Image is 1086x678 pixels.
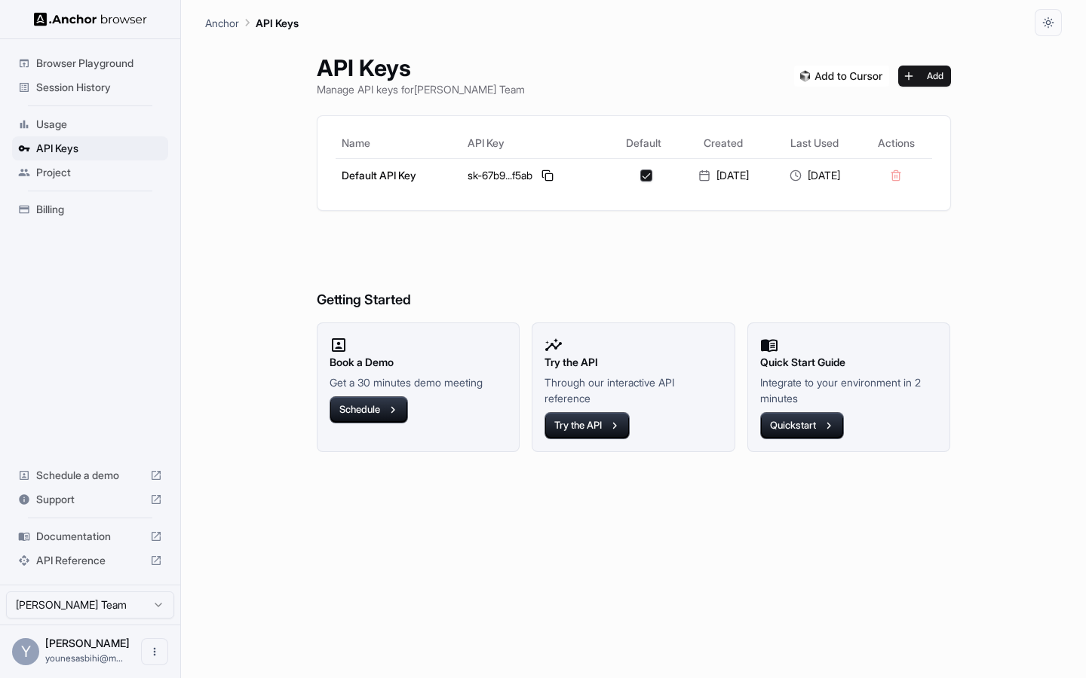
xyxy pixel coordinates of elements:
span: Support [36,492,144,507]
div: sk-67b9...f5ab [468,166,603,185]
div: Support [12,487,168,512]
span: Project [36,165,162,180]
div: Session History [12,75,168,99]
div: Usage [12,112,168,136]
div: Documentation [12,524,168,548]
th: Actions [861,128,932,158]
div: API Reference [12,548,168,573]
span: API Keys [36,141,162,156]
p: Through our interactive API reference [545,374,722,406]
nav: breadcrumb [205,14,299,31]
img: Anchor Logo [34,12,147,26]
span: younesasbihi@myway.app [45,652,123,664]
button: Copy API key [538,166,557,185]
h6: Getting Started [317,229,951,311]
span: Younes Asbihi [45,637,130,649]
span: API Reference [36,553,144,568]
span: Usage [36,117,162,132]
th: Last Used [769,128,861,158]
img: Add anchorbrowser MCP server to Cursor [794,66,889,87]
p: Integrate to your environment in 2 minutes [760,374,938,406]
div: Browser Playground [12,51,168,75]
p: API Keys [256,15,299,31]
th: Name [336,128,462,158]
button: Open menu [141,638,168,665]
div: API Keys [12,136,168,160]
div: [DATE] [684,168,763,183]
span: Session History [36,80,162,95]
button: Add [898,66,951,87]
button: Quickstart [760,412,844,439]
button: Schedule [330,396,408,423]
div: [DATE] [775,168,854,183]
p: Get a 30 minutes demo meeting [330,374,508,390]
p: Anchor [205,15,239,31]
span: Documentation [36,529,144,544]
p: Manage API keys for [PERSON_NAME] Team [317,81,525,97]
th: API Key [462,128,609,158]
div: Project [12,160,168,185]
span: Schedule a demo [36,468,144,483]
th: Created [678,128,769,158]
h1: API Keys [317,54,525,81]
div: Billing [12,197,168,221]
span: Billing [36,202,162,217]
span: Browser Playground [36,56,162,71]
h2: Book a Demo [330,354,508,371]
button: Try the API [545,412,630,439]
td: Default API Key [336,158,462,192]
h2: Try the API [545,354,722,371]
h2: Quick Start Guide [760,354,938,371]
th: Default [609,128,678,158]
div: Y [12,638,39,665]
div: Schedule a demo [12,463,168,487]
